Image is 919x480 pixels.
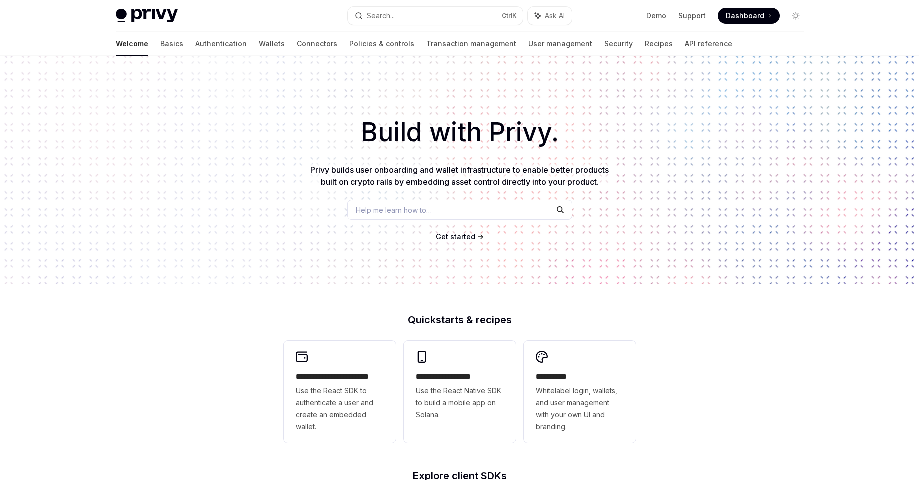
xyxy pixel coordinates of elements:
span: Use the React Native SDK to build a mobile app on Solana. [416,385,504,421]
a: Wallets [259,32,285,56]
button: Ask AI [528,7,572,25]
a: Support [678,11,706,21]
a: User management [528,32,592,56]
a: Get started [436,232,475,242]
div: Search... [367,10,395,22]
a: **** **** **** ***Use the React Native SDK to build a mobile app on Solana. [404,341,516,443]
a: Connectors [297,32,337,56]
span: Whitelabel login, wallets, and user management with your own UI and branding. [536,385,624,433]
img: light logo [116,9,178,23]
span: Use the React SDK to authenticate a user and create an embedded wallet. [296,385,384,433]
span: Dashboard [726,11,764,21]
a: Basics [160,32,183,56]
span: Help me learn how to… [356,205,432,215]
a: **** *****Whitelabel login, wallets, and user management with your own UI and branding. [524,341,636,443]
a: Welcome [116,32,148,56]
a: Transaction management [426,32,516,56]
a: Policies & controls [349,32,414,56]
button: Search...CtrlK [348,7,523,25]
span: Privy builds user onboarding and wallet infrastructure to enable better products built on crypto ... [310,165,609,187]
a: Recipes [645,32,673,56]
h2: Quickstarts & recipes [284,315,636,325]
a: Dashboard [718,8,780,24]
span: Get started [436,232,475,241]
h1: Build with Privy. [16,113,903,152]
a: Security [604,32,633,56]
button: Toggle dark mode [788,8,804,24]
span: Ctrl K [502,12,517,20]
a: Demo [646,11,666,21]
span: Ask AI [545,11,565,21]
a: Authentication [195,32,247,56]
a: API reference [685,32,732,56]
